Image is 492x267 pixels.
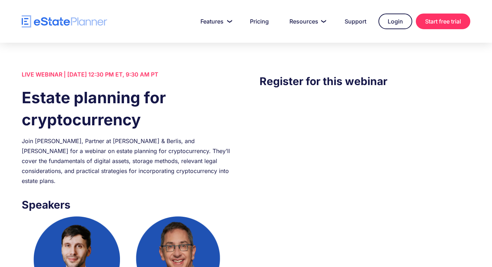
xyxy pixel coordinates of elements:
[378,14,412,29] a: Login
[260,104,470,224] iframe: Form 0
[192,14,238,28] a: Features
[22,136,232,186] div: Join [PERSON_NAME], Partner at [PERSON_NAME] & Berlis, and [PERSON_NAME] for a webinar on estate ...
[22,197,232,213] h3: Speakers
[416,14,470,29] a: Start free trial
[336,14,375,28] a: Support
[22,15,107,28] a: home
[22,69,232,79] div: LIVE WEBINAR | [DATE] 12:30 PM ET, 9:30 AM PT
[281,14,333,28] a: Resources
[260,73,470,89] h3: Register for this webinar
[22,87,232,131] h1: Estate planning for cryptocurrency
[241,14,277,28] a: Pricing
